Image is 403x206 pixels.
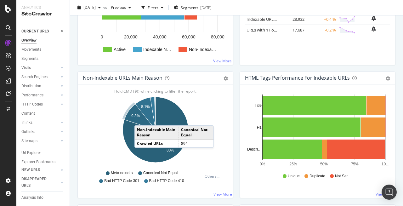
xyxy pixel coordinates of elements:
[200,5,212,10] div: [DATE]
[21,194,43,201] div: Analysis Info
[21,37,65,44] a: Overview
[101,34,103,39] text: 0
[306,14,338,25] td: +0.4 %
[21,110,35,117] div: Content
[114,47,126,52] text: Active
[21,92,59,99] a: Performance
[181,5,198,10] span: Segments
[21,46,41,53] div: Movements
[21,65,31,71] div: Visits
[21,92,43,99] div: Performance
[103,5,108,10] span: vs
[205,174,222,179] div: Others...
[224,76,228,81] div: gear
[171,3,214,13] button: Segments[DATE]
[135,126,179,139] td: Non-Indexable Main Reason
[351,162,359,166] text: 75%
[247,16,315,22] a: Indexable URLs with Bad Description
[75,3,103,13] button: [DATE]
[83,94,228,168] svg: A chart.
[83,5,96,10] span: 2025 Aug. 27th
[189,47,216,52] text: Non-Indexa…
[21,46,65,53] a: Movements
[21,150,65,156] a: Url Explorer
[131,114,140,118] text: 9.3%
[149,178,184,184] span: Bad HTTP Code 410
[247,27,293,33] a: URLs with 1 Follow Inlink
[108,5,126,10] span: Previous
[21,129,35,135] div: Outlinks
[124,34,138,39] text: 20,000
[281,25,306,35] td: 17,687
[288,174,300,179] span: Unique
[21,28,49,35] div: CURRENT URLS
[372,26,376,31] div: bell-plus
[335,174,348,179] span: Not Set
[139,3,166,13] button: Filters
[21,28,59,35] a: CURRENT URLS
[21,129,59,135] a: Outlinks
[213,192,232,197] a: View More
[21,55,38,62] div: Segments
[245,94,390,168] svg: A chart.
[213,58,232,64] a: View More
[104,178,139,184] span: Bad HTTP Code 301
[21,74,48,80] div: Search Engines
[21,5,65,10] div: Analytics
[245,75,350,81] div: HTML Tags Performance for Indexable URLs
[21,83,41,89] div: Distribution
[21,119,59,126] a: Inlinks
[281,14,306,25] td: 28,932
[21,83,59,89] a: Distribution
[21,167,59,173] a: NEW URLS
[21,74,59,80] a: Search Engines
[21,176,59,189] a: DISAPPEARED URLS
[21,119,32,126] div: Inlinks
[83,75,162,81] div: Non-Indexable URLs Main Reason
[260,162,265,166] text: 0%
[182,34,196,39] text: 60,000
[111,170,133,176] span: Meta noindex
[21,10,65,18] div: SiteCrawler
[247,147,262,152] text: Descri…
[167,148,174,152] text: 80%
[21,150,41,156] div: Url Explorer
[21,101,59,108] a: HTTP Codes
[21,167,40,173] div: NEW URLS
[179,139,213,147] td: 894
[21,138,37,144] div: Sitemaps
[21,65,59,71] a: Visits
[382,162,389,166] text: 10…
[382,185,397,200] div: Open Intercom Messenger
[143,47,171,52] text: Indexable N…
[289,162,297,166] text: 25%
[306,25,338,35] td: -0.2 %
[143,170,178,176] span: Canonical Not Equal
[372,16,376,21] div: bell-plus
[211,34,224,39] text: 80,000
[141,105,150,109] text: 8.1%
[257,125,262,130] text: H1
[179,126,213,139] td: Canonical Not Equal
[21,159,55,165] div: Explorer Bookmarks
[21,110,65,117] a: Content
[135,139,179,147] td: Crawled URLs
[21,55,65,62] a: Segments
[386,76,390,81] div: gear
[320,162,328,166] text: 50%
[21,138,59,144] a: Sitemaps
[21,37,37,44] div: Overview
[21,101,43,108] div: HTTP Codes
[153,34,167,39] text: 40,000
[108,3,133,13] button: Previous
[21,159,65,165] a: Explorer Bookmarks
[21,194,65,201] a: Analysis Info
[309,174,325,179] span: Duplicate
[21,176,53,189] div: DISAPPEARED URLS
[376,192,394,197] a: View More
[255,103,262,108] text: Title
[148,5,158,10] div: Filters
